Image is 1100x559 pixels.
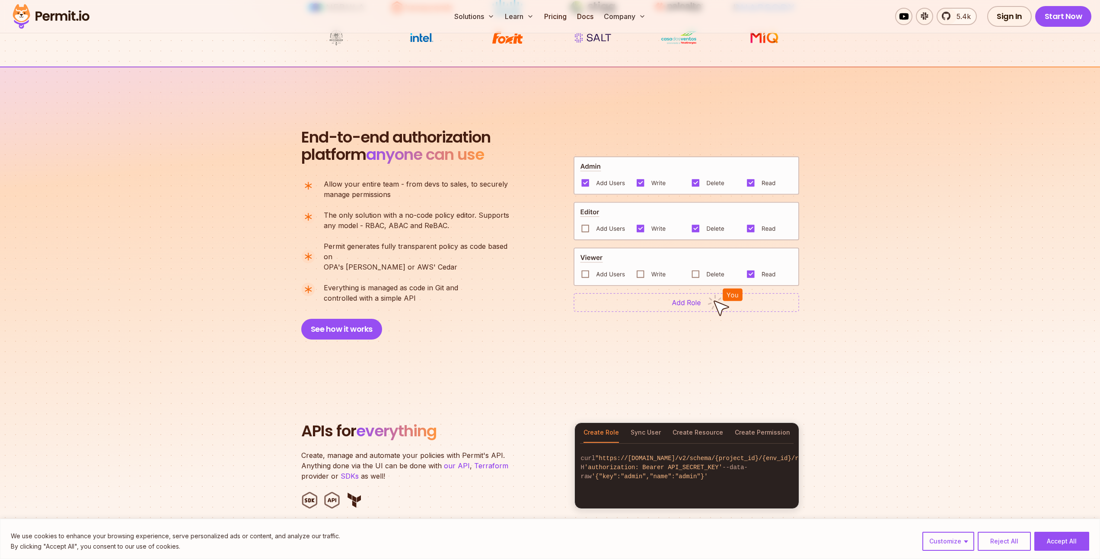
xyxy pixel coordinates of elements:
button: Solutions [451,8,498,25]
a: our API [444,461,470,470]
img: salt [561,29,625,46]
span: 5.4k [951,11,971,22]
button: Create Role [583,423,619,443]
p: Create, manage and automate your policies with Permit's API. Anything done via the UI can be done... [301,450,517,481]
p: We use cookies to enhance your browsing experience, serve personalized ads or content, and analyz... [11,531,340,541]
button: Sync User [631,423,661,443]
img: Casa dos Ventos [646,29,711,46]
span: anyone can use [366,143,484,165]
a: Terraform [474,461,508,470]
img: Foxit [475,29,540,46]
span: The only solution with a no-code policy editor. Supports [324,210,509,220]
span: Allow your entire team - from devs to sales, to securely [324,179,508,189]
button: Reject All [978,532,1031,551]
button: Company [600,8,649,25]
span: '{"key":"admin","name":"admin"}' [592,473,708,480]
h2: platform [301,129,491,163]
span: Permit generates fully transparent policy as code based on [324,241,517,262]
span: "https://[DOMAIN_NAME]/v2/schema/{project_id}/{env_id}/roles" [595,455,816,462]
code: curl -H --data-raw [575,447,799,488]
p: any model - RBAC, ABAC and ReBAC. [324,210,509,231]
button: Accept All [1034,532,1089,551]
a: Sign In [987,6,1032,27]
img: MIQ [735,30,793,45]
button: Create Resource [673,423,723,443]
img: Intel [389,29,454,46]
a: Start Now [1035,6,1092,27]
img: Maricopa County Recorder\'s Office [304,29,369,46]
p: manage permissions [324,179,508,200]
a: SDKs [341,472,359,480]
p: By clicking "Accept All", you consent to our use of cookies. [11,541,340,552]
a: Docs [574,8,597,25]
span: End-to-end authorization [301,129,491,146]
h2: APIs for [301,422,564,440]
button: Customize [922,532,974,551]
button: Learn [501,8,537,25]
img: Permit logo [9,2,93,31]
a: Pricing [541,8,570,25]
a: 5.4k [937,8,977,25]
button: Create Permission [735,423,790,443]
p: controlled with a simple API [324,283,458,303]
p: OPA's [PERSON_NAME] or AWS' Cedar [324,241,517,272]
span: Everything is managed as code in Git and [324,283,458,293]
span: 'authorization: Bearer API_SECRET_KEY' [584,464,722,471]
span: everything [356,420,437,442]
button: See how it works [301,319,382,340]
